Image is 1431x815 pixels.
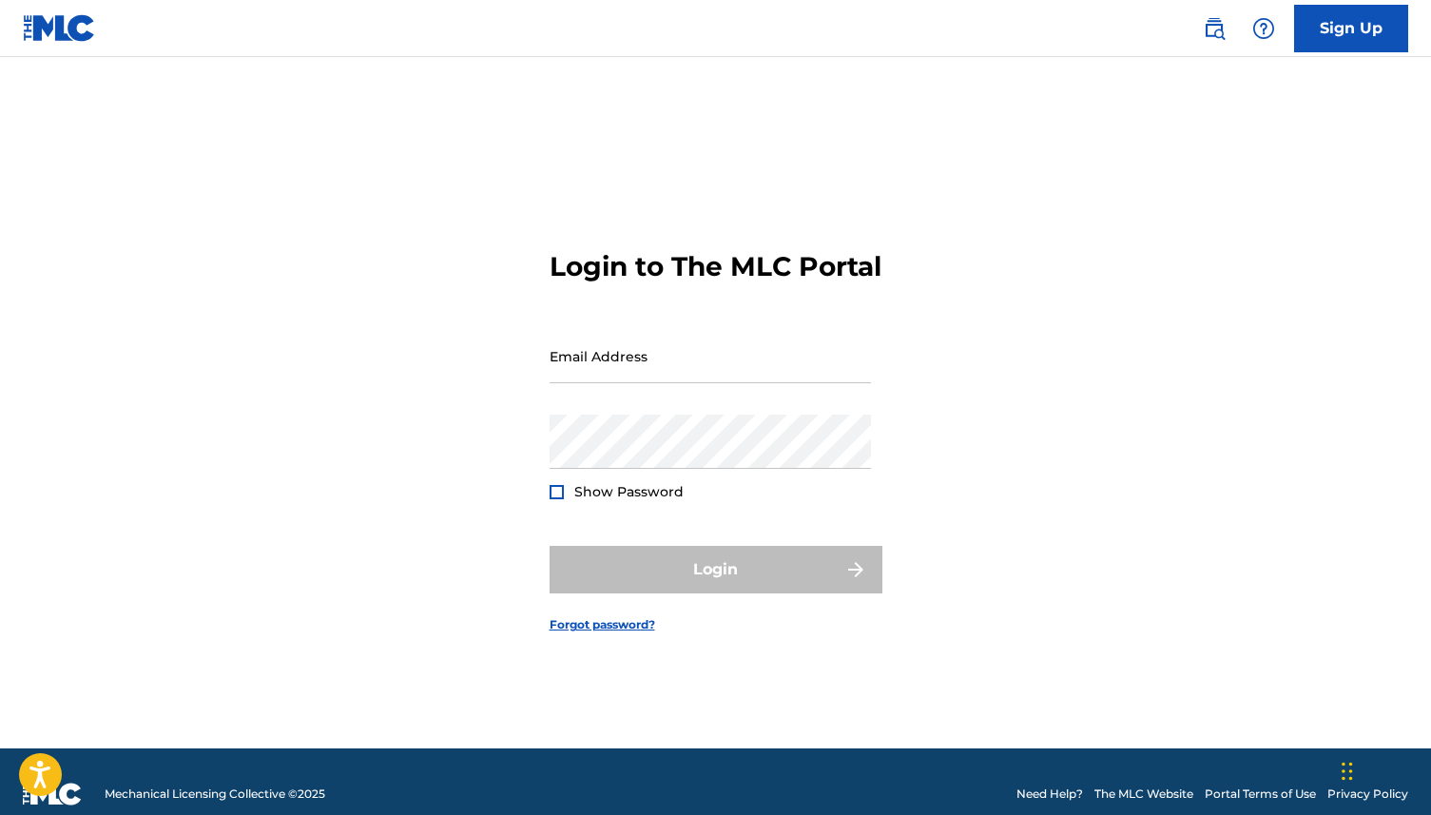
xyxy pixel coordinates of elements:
iframe: Chat Widget [1336,724,1431,815]
span: Mechanical Licensing Collective © 2025 [105,786,325,803]
div: Help [1245,10,1283,48]
img: MLC Logo [23,14,96,42]
a: Privacy Policy [1327,786,1408,803]
img: help [1252,17,1275,40]
img: search [1203,17,1226,40]
a: Sign Up [1294,5,1408,52]
a: Need Help? [1016,786,1083,803]
img: logo [23,783,82,805]
h3: Login to The MLC Portal [550,250,881,283]
span: Show Password [574,483,684,500]
a: Portal Terms of Use [1205,786,1316,803]
a: Public Search [1195,10,1233,48]
a: Forgot password? [550,616,655,633]
a: The MLC Website [1094,786,1193,803]
div: Drag [1342,743,1353,800]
